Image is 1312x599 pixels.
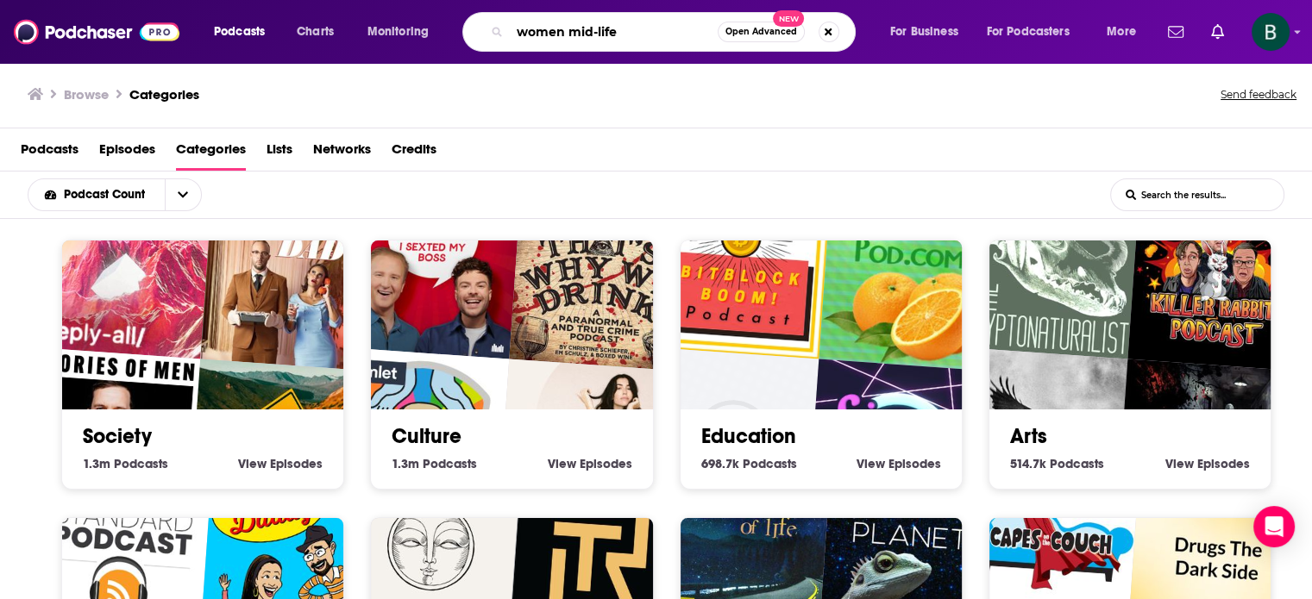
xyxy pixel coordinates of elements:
[114,456,168,471] span: Podcasts
[1010,423,1047,449] a: Arts
[83,423,152,449] a: Society
[355,18,451,46] button: open menu
[479,12,872,52] div: Search podcasts, credits, & more...
[1010,456,1046,471] span: 514.7k
[1010,456,1104,471] a: 514.7k Arts Podcasts
[650,179,831,359] img: The BitBlockBoom Bitcoin Podcast
[1165,456,1250,471] a: View Arts Episodes
[99,135,155,171] a: Episodes
[976,18,1095,46] button: open menu
[888,456,941,471] span: Episodes
[64,189,151,201] span: Podcast Count
[959,179,1139,359] img: The Cryptonaturalist
[313,135,371,171] a: Networks
[1252,13,1290,51] button: Show profile menu
[701,456,739,471] span: 698.7k
[701,423,796,449] a: Education
[286,18,344,46] a: Charts
[1095,18,1158,46] button: open menu
[341,179,521,359] img: Help I Sexted My Boss
[214,20,265,44] span: Podcasts
[718,22,805,42] button: Open AdvancedNew
[1161,17,1190,47] a: Show notifications dropdown
[510,191,690,371] img: And That's Why We Drink
[987,20,1070,44] span: For Podcasters
[857,456,941,471] a: View Education Episodes
[83,456,168,471] a: 1.3m Society Podcasts
[725,28,797,36] span: Open Advanced
[367,20,429,44] span: Monitoring
[580,456,632,471] span: Episodes
[701,456,797,471] a: 698.7k Education Podcasts
[238,456,267,471] span: View
[28,178,229,211] h2: Choose List sort
[392,456,477,471] a: 1.3m Culture Podcasts
[423,456,477,471] span: Podcasts
[1127,191,1308,371] img: Killer Rabbit Podcast
[64,86,109,103] h3: Browse
[1252,13,1290,51] img: User Profile
[1050,456,1104,471] span: Podcasts
[14,16,179,48] img: Podchaser - Follow, Share and Rate Podcasts
[857,456,885,471] span: View
[548,456,576,471] span: View
[202,18,287,46] button: open menu
[267,135,292,171] a: Lists
[510,18,718,46] input: Search podcasts, credits, & more...
[392,135,436,171] a: Credits
[890,20,958,44] span: For Business
[743,456,797,471] span: Podcasts
[129,86,199,103] a: Categories
[32,179,212,359] img: Reply All
[819,191,999,371] img: Learn Chinese & Culture @ iMandarinPod.com
[238,456,323,471] a: View Society Episodes
[548,456,632,471] a: View Culture Episodes
[773,10,804,27] span: New
[878,18,980,46] button: open menu
[297,20,334,44] span: Charts
[83,456,110,471] span: 1.3m
[1252,13,1290,51] span: Logged in as betsy46033
[1165,456,1194,471] span: View
[21,135,78,171] a: Podcasts
[165,179,201,210] button: open menu
[1215,83,1302,107] button: Send feedback
[392,423,461,449] a: Culture
[1107,20,1136,44] span: More
[392,456,419,471] span: 1.3m
[1253,506,1295,547] div: Open Intercom Messenger
[1204,17,1231,47] a: Show notifications dropdown
[176,135,246,171] a: Categories
[200,191,380,371] img: Your Mom & Dad
[270,456,323,471] span: Episodes
[28,189,165,201] button: open menu
[1197,456,1250,471] span: Episodes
